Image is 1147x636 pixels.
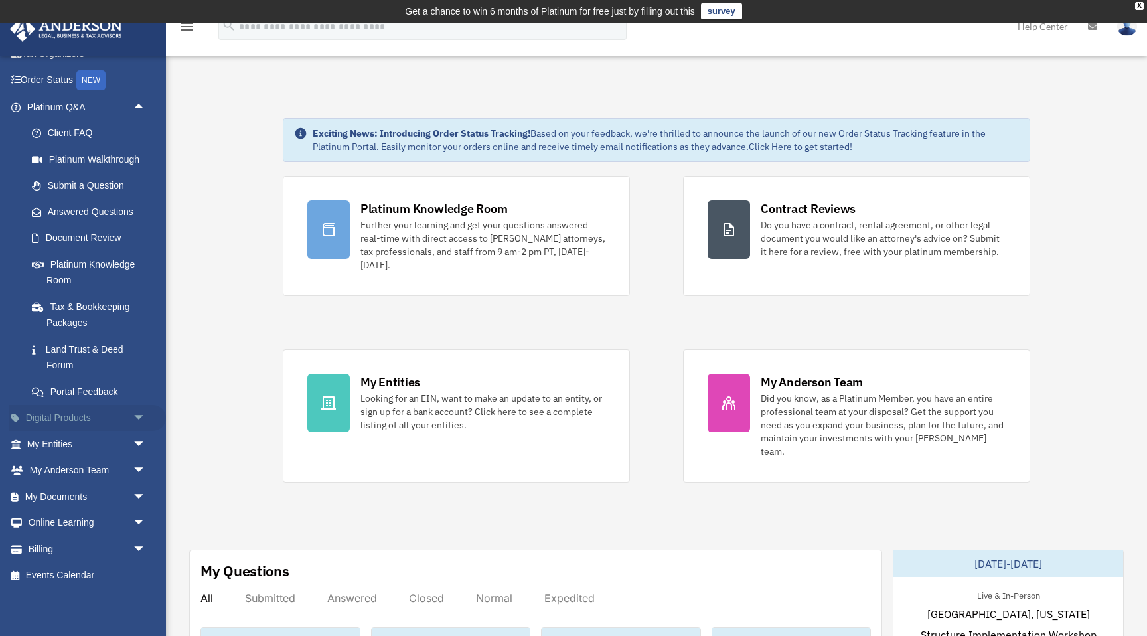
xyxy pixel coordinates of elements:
[19,225,166,252] a: Document Review
[133,457,159,485] span: arrow_drop_down
[9,67,166,94] a: Order StatusNEW
[761,374,863,390] div: My Anderson Team
[360,392,605,432] div: Looking for an EIN, want to make an update to an entity, or sign up for a bank account? Click her...
[19,120,166,147] a: Client FAQ
[133,94,159,121] span: arrow_drop_up
[19,293,166,336] a: Tax & Bookkeeping Packages
[683,176,1030,296] a: Contract Reviews Do you have a contract, rental agreement, or other legal document you would like...
[966,588,1051,601] div: Live & In-Person
[1117,17,1137,36] img: User Pic
[19,199,166,225] a: Answered Questions
[9,94,166,120] a: Platinum Q&Aarrow_drop_up
[893,550,1123,577] div: [DATE]-[DATE]
[19,251,166,293] a: Platinum Knowledge Room
[222,18,236,33] i: search
[179,19,195,35] i: menu
[313,127,530,139] strong: Exciting News: Introducing Order Status Tracking!
[76,70,106,90] div: NEW
[9,431,166,457] a: My Entitiesarrow_drop_down
[133,536,159,563] span: arrow_drop_down
[360,200,508,217] div: Platinum Knowledge Room
[327,592,377,605] div: Answered
[9,510,166,536] a: Online Learningarrow_drop_down
[409,592,444,605] div: Closed
[405,3,695,19] div: Get a chance to win 6 months of Platinum for free just by filling out this
[133,431,159,458] span: arrow_drop_down
[283,349,630,483] a: My Entities Looking for an EIN, want to make an update to an entity, or sign up for a bank accoun...
[19,146,166,173] a: Platinum Walkthrough
[200,561,289,581] div: My Questions
[761,392,1006,458] div: Did you know, as a Platinum Member, you have an entire professional team at your disposal? Get th...
[360,374,420,390] div: My Entities
[476,592,512,605] div: Normal
[9,536,166,562] a: Billingarrow_drop_down
[360,218,605,272] div: Further your learning and get your questions answered real-time with direct access to [PERSON_NAM...
[313,127,1019,153] div: Based on your feedback, we're thrilled to announce the launch of our new Order Status Tracking fe...
[179,23,195,35] a: menu
[200,592,213,605] div: All
[9,405,166,432] a: Digital Productsarrow_drop_down
[19,173,166,199] a: Submit a Question
[544,592,595,605] div: Expedited
[9,457,166,484] a: My Anderson Teamarrow_drop_down
[9,483,166,510] a: My Documentsarrow_drop_down
[133,405,159,432] span: arrow_drop_down
[19,378,166,405] a: Portal Feedback
[6,16,126,42] img: Anderson Advisors Platinum Portal
[701,3,742,19] a: survey
[9,562,166,589] a: Events Calendar
[749,141,852,153] a: Click Here to get started!
[927,606,1090,622] span: [GEOGRAPHIC_DATA], [US_STATE]
[133,510,159,537] span: arrow_drop_down
[1135,2,1144,10] div: close
[761,218,1006,258] div: Do you have a contract, rental agreement, or other legal document you would like an attorney's ad...
[19,336,166,378] a: Land Trust & Deed Forum
[683,349,1030,483] a: My Anderson Team Did you know, as a Platinum Member, you have an entire professional team at your...
[761,200,856,217] div: Contract Reviews
[283,176,630,296] a: Platinum Knowledge Room Further your learning and get your questions answered real-time with dire...
[245,592,295,605] div: Submitted
[133,483,159,511] span: arrow_drop_down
